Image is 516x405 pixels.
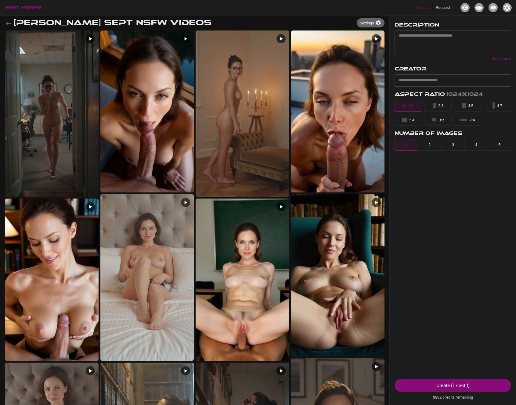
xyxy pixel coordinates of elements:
[454,114,481,126] button: 7:4
[357,18,384,28] button: Settings
[196,199,289,360] img: V-30 - Fawks Sept NSFW Videos
[5,6,41,9] img: logo
[441,139,465,151] button: 3
[403,102,413,109] div: 1:1
[100,194,194,360] img: V-4 - Fawks Sept NSFW Videos
[395,91,446,100] h3: Aspect Ratio
[460,3,470,12] img: Icon
[486,1,500,14] button: Icon
[458,1,472,14] button: Icon
[486,5,500,10] a: Collabs
[436,381,470,389] div: Create ( 1 credit )
[100,30,194,192] img: V-8 - Fawks Sept NSFW Videos
[395,379,511,392] button: Create (1 credit)
[475,3,484,12] img: Icon
[464,139,488,151] button: 4
[14,18,211,27] h1: [PERSON_NAME] Sept NSFW Videos
[433,102,443,109] div: 2:3
[402,116,414,124] div: 5:4
[291,30,385,192] img: V-6 - Fawks Sept NSFW Videos
[424,100,452,112] button: 2:3
[472,1,486,14] button: Icon
[395,66,426,74] h3: Creator
[416,5,428,11] p: Create
[395,139,418,151] button: 1
[460,116,475,124] div: 7:4
[395,100,422,112] button: 1:1
[196,30,289,197] img: V-7 - Fawks Sept NSFW Videos
[395,131,511,139] h3: Number of Images
[291,194,385,356] img: V-3 - Fawks Sept NSFW Videos
[500,1,514,14] button: Icon
[395,392,511,400] p: 9982 credits remaining
[418,139,441,151] button: 2
[432,116,444,124] div: 3:2
[462,102,473,109] div: 4:5
[484,100,511,112] button: 4:7
[458,5,472,10] a: Projects
[436,5,450,11] p: Request
[488,139,511,151] button: 5
[424,114,452,126] button: 3:2
[5,30,99,197] img: V-9 - Fawks Sept NSFW Videos
[493,102,502,109] div: 4:7
[395,22,439,30] h3: Description
[5,199,99,360] img: V-5 - Fawks Sept NSFW Videos
[489,3,498,12] img: Icon
[395,114,422,126] button: 5:4
[492,56,511,62] p: Randomize
[503,3,512,12] img: Icon
[446,91,483,100] h3: 1024x1024
[454,100,481,112] button: 4:5
[472,5,486,10] a: Creators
